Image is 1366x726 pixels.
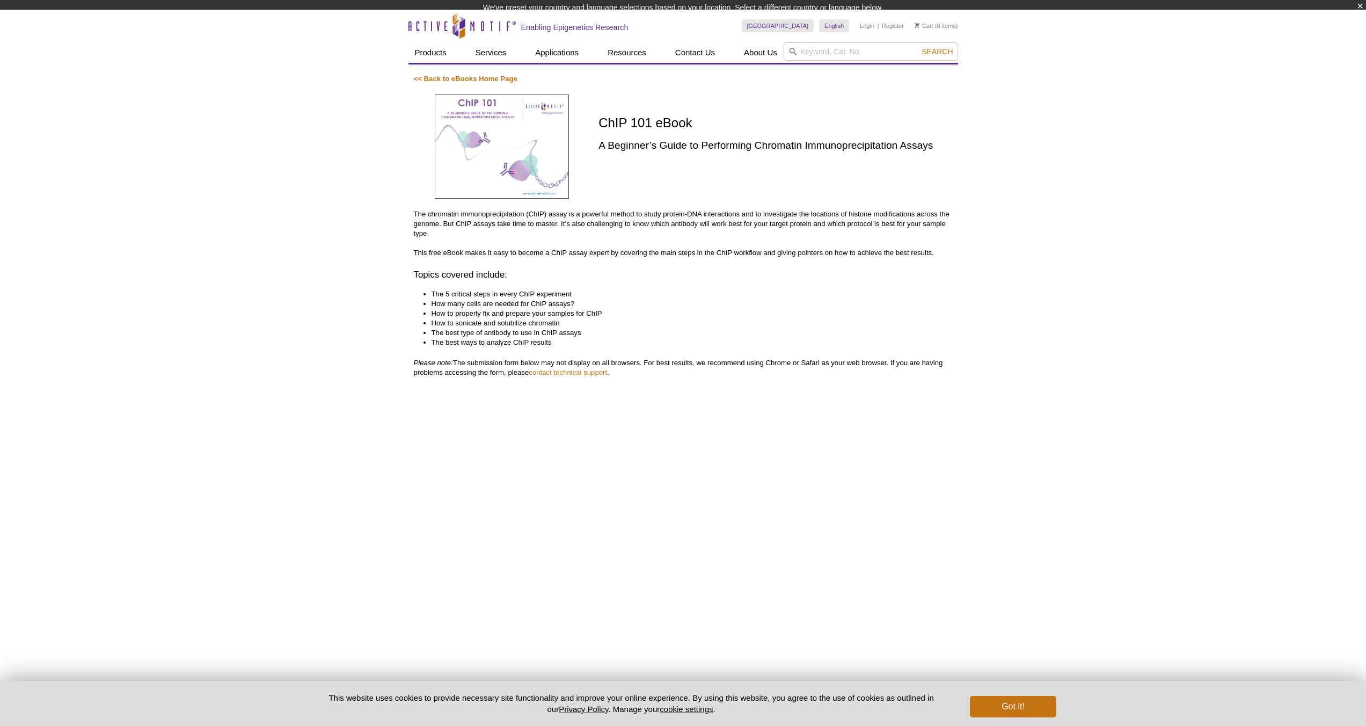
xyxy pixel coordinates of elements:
p: The submission form below may not display on all browsers. For best results, we recommend using C... [414,358,953,377]
a: Login [860,22,874,30]
h2: A Beginner’s Guide to Performing Chromatin Immunoprecipitation Assays [598,138,952,153]
li: The 5 critical steps in every ChIP experiment [432,289,942,299]
a: Contact Us [669,42,721,63]
li: How to sonicate and solubilize chromatin [432,318,942,328]
img: ChIP 101 eBook [435,95,569,199]
li: The best ways to analyze ChIP results [432,338,942,347]
li: | [878,19,879,32]
h2: Enabling Epigenetics Research [521,23,629,32]
li: How to properly fix and prepare your samples for ChIP [432,309,942,318]
em: Please note: [414,359,453,367]
img: Your Cart [915,23,919,28]
p: This website uses cookies to provide necessary site functionality and improve your online experie... [310,692,953,715]
a: Services [469,42,513,63]
button: Search [918,47,956,56]
button: cookie settings [660,705,713,714]
a: Resources [601,42,653,63]
a: [GEOGRAPHIC_DATA] [742,19,814,32]
a: English [819,19,849,32]
li: The best type of antibody to use in ChIP assays [432,328,942,338]
li: (0 items) [915,19,958,32]
a: About Us [737,42,784,63]
input: Keyword, Cat. No. [784,42,958,61]
a: Cart [915,22,933,30]
button: Got it! [970,696,1056,717]
h3: Topics covered include: [414,268,953,281]
a: Products [408,42,453,63]
li: How many cells are needed for ChIP assays? [432,299,942,309]
img: Change Here [750,8,779,33]
a: Applications [529,42,585,63]
a: << Back to eBooks Home Page [414,75,518,83]
a: Privacy Policy [559,705,608,714]
h1: ChIP 101 eBook [598,116,952,132]
a: Register [882,22,904,30]
p: The chromatin immunoprecipitation (ChIP) assay is a powerful method to study protein-DNA interact... [414,209,953,258]
span: Search [922,47,953,56]
a: contact technical support [529,368,607,376]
